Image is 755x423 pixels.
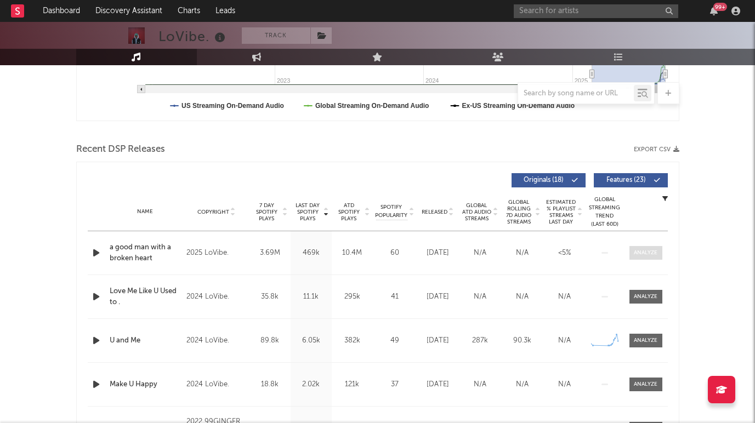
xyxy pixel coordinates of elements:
[519,177,569,184] span: Originals ( 18 )
[293,202,322,222] span: Last Day Spotify Plays
[462,335,498,346] div: 287k
[376,248,414,259] div: 60
[504,379,541,390] div: N/A
[518,89,634,98] input: Search by song name or URL
[504,199,534,225] span: Global Rolling 7D Audio Streams
[334,248,370,259] div: 10.4M
[110,335,181,346] a: U and Me
[710,7,718,15] button: 99+
[197,209,229,215] span: Copyright
[546,379,583,390] div: N/A
[242,27,310,44] button: Track
[186,247,246,260] div: 2025 LoVibe.
[334,291,370,302] div: 295k
[546,335,583,346] div: N/A
[376,335,414,346] div: 49
[110,286,181,307] a: Love Me Like U Used to .
[293,335,329,346] div: 6.05k
[375,203,407,220] span: Spotify Popularity
[546,248,583,259] div: <5%
[252,202,281,222] span: 7 Day Spotify Plays
[186,334,246,347] div: 2024 LoVibe.
[158,27,228,45] div: LoVibe.
[252,335,288,346] div: 89.8k
[110,242,181,264] a: a good man with a broken heart
[419,291,456,302] div: [DATE]
[293,379,329,390] div: 2.02k
[462,379,498,390] div: N/A
[252,248,288,259] div: 3.69M
[462,248,498,259] div: N/A
[334,202,364,222] span: ATD Spotify Plays
[181,102,284,110] text: US Streaming On-Demand Audio
[713,3,727,11] div: 99 +
[504,335,541,346] div: 90.3k
[588,196,621,228] div: Global Streaming Trend (Last 60D)
[334,335,370,346] div: 382k
[601,177,651,184] span: Features ( 23 )
[422,209,447,215] span: Released
[376,379,414,390] div: 37
[594,173,668,187] button: Features(23)
[462,291,498,302] div: N/A
[514,4,678,18] input: Search for artists
[419,379,456,390] div: [DATE]
[76,143,165,156] span: Recent DSP Releases
[546,199,576,225] span: Estimated % Playlist Streams Last Day
[293,248,329,259] div: 469k
[462,202,492,222] span: Global ATD Audio Streams
[512,173,586,187] button: Originals(18)
[419,248,456,259] div: [DATE]
[504,291,541,302] div: N/A
[186,290,246,304] div: 2024 LoVibe.
[419,335,456,346] div: [DATE]
[462,102,575,110] text: Ex-US Streaming On-Demand Audio
[376,291,414,302] div: 41
[252,291,288,302] div: 35.8k
[334,379,370,390] div: 121k
[110,208,181,216] div: Name
[110,379,181,390] a: Make U Happy
[293,291,329,302] div: 11.1k
[315,102,429,110] text: Global Streaming On-Demand Audio
[546,291,583,302] div: N/A
[252,379,288,390] div: 18.8k
[186,378,246,391] div: 2024 LoVibe.
[634,146,679,153] button: Export CSV
[504,248,541,259] div: N/A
